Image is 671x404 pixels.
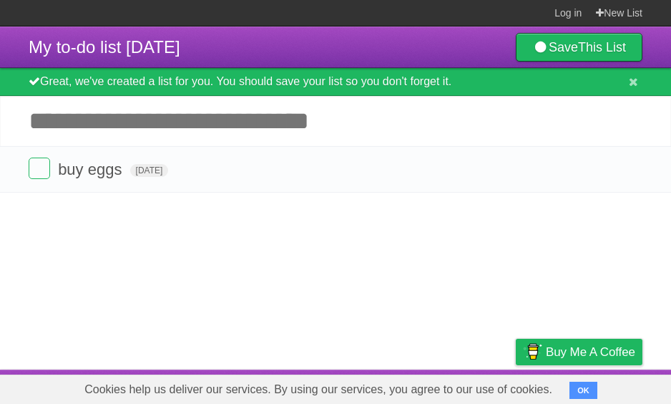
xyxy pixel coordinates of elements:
a: About [325,373,356,400]
a: Developers [373,373,431,400]
label: Done [29,158,50,179]
img: Buy me a coffee [523,340,542,364]
button: OK [569,382,597,399]
span: [DATE] [130,164,169,177]
b: This List [578,40,626,54]
span: Buy me a coffee [546,340,635,365]
a: Privacy [497,373,534,400]
a: Buy me a coffee [516,339,642,365]
span: buy eggs [58,160,125,178]
a: Suggest a feature [552,373,642,400]
span: Cookies help us deliver our services. By using our services, you agree to our use of cookies. [70,375,567,404]
span: My to-do list [DATE] [29,37,180,57]
a: Terms [449,373,480,400]
a: SaveThis List [516,33,642,62]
